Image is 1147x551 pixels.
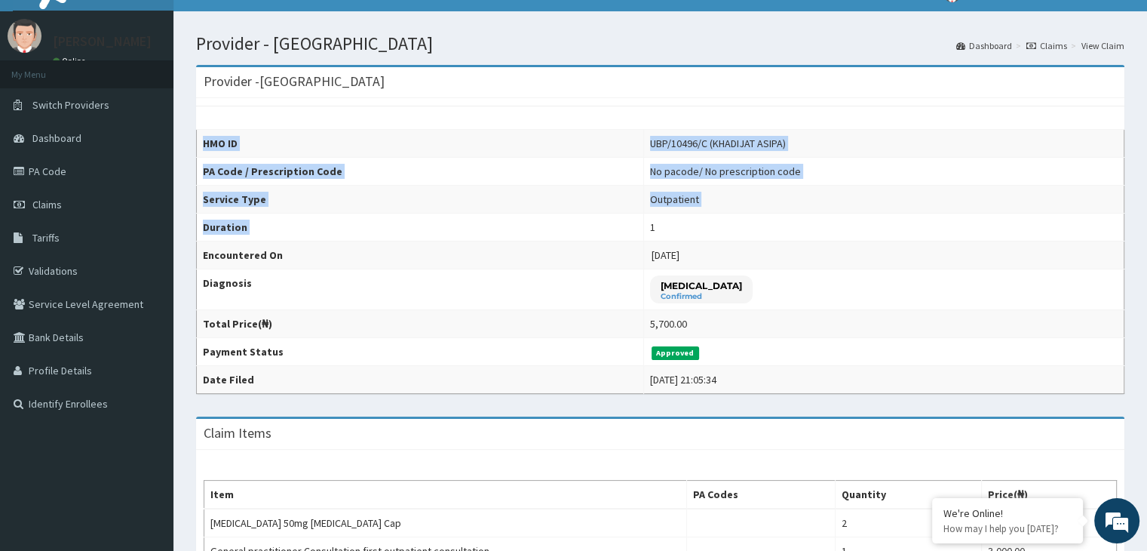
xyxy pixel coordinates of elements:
th: Item [204,481,687,509]
th: Price(₦) [981,481,1116,509]
p: [PERSON_NAME] [53,35,152,48]
span: [DATE] [652,248,679,262]
div: 5,700.00 [650,316,687,331]
img: User Image [8,19,41,53]
h3: Provider - [GEOGRAPHIC_DATA] [204,75,385,88]
h3: Claim Items [204,426,271,440]
small: Confirmed [661,293,742,300]
th: Diagnosis [197,269,644,310]
a: Claims [1026,39,1067,52]
span: Approved [652,346,699,360]
th: Duration [197,214,644,242]
a: Online [53,56,89,66]
th: PA Code / Prescription Code [197,158,644,186]
div: We're Online! [943,506,1072,520]
span: Claims [32,198,62,211]
span: Switch Providers [32,98,109,112]
td: [MEDICAL_DATA] 50mg [MEDICAL_DATA] Cap [204,509,687,537]
h1: Provider - [GEOGRAPHIC_DATA] [196,34,1124,54]
div: UBP/10496/C (KHADIJAT ASIPA) [650,136,786,151]
th: Date Filed [197,366,644,394]
span: Tariffs [32,231,60,245]
div: No pacode / No prescription code [650,164,801,179]
th: Quantity [835,481,981,509]
th: Encountered On [197,242,644,269]
div: Outpatient [650,192,699,207]
th: PA Codes [686,481,835,509]
p: How may I help you today? [943,522,1072,535]
th: Service Type [197,186,644,214]
div: [DATE] 21:05:34 [650,372,716,387]
div: 1 [650,220,655,235]
th: Total Price(₦) [197,310,644,338]
th: HMO ID [197,130,644,158]
span: Dashboard [32,131,81,145]
td: 2 [835,509,981,537]
th: Payment Status [197,338,644,366]
a: View Claim [1081,39,1124,52]
p: [MEDICAL_DATA] [661,279,742,292]
a: Dashboard [956,39,1012,52]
